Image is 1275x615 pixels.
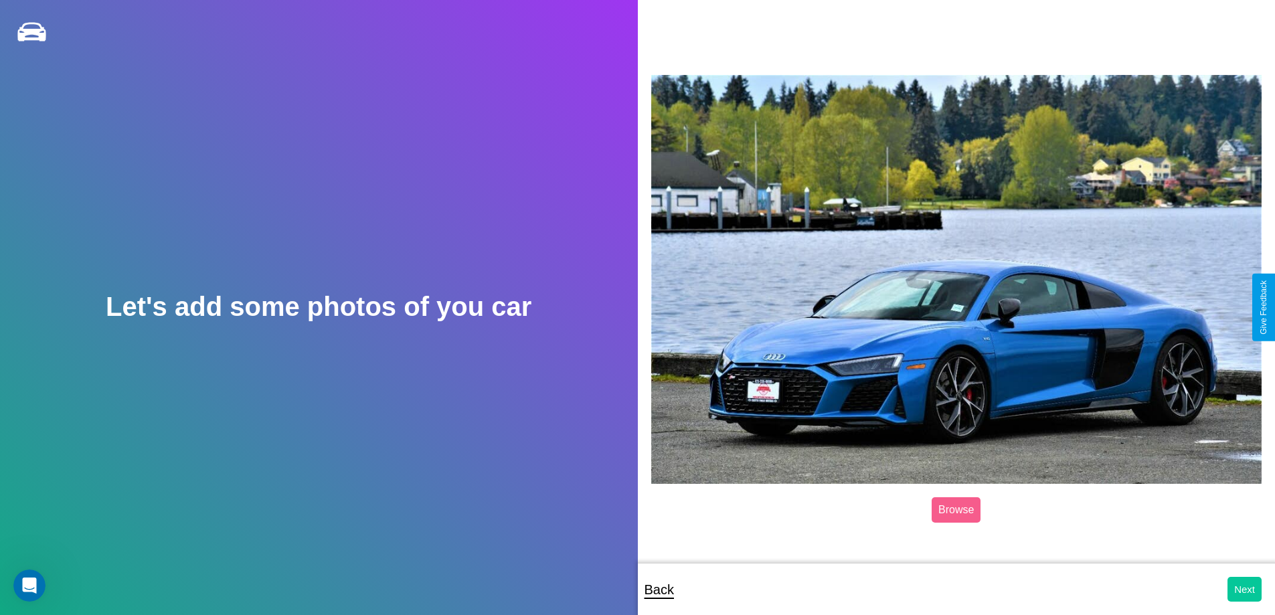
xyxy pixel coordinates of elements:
img: posted [651,75,1262,485]
label: Browse [932,497,981,523]
h2: Let's add some photos of you car [106,292,531,322]
button: Next [1227,577,1262,602]
div: Give Feedback [1259,280,1268,335]
iframe: Intercom live chat [13,569,46,602]
p: Back [645,578,674,602]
